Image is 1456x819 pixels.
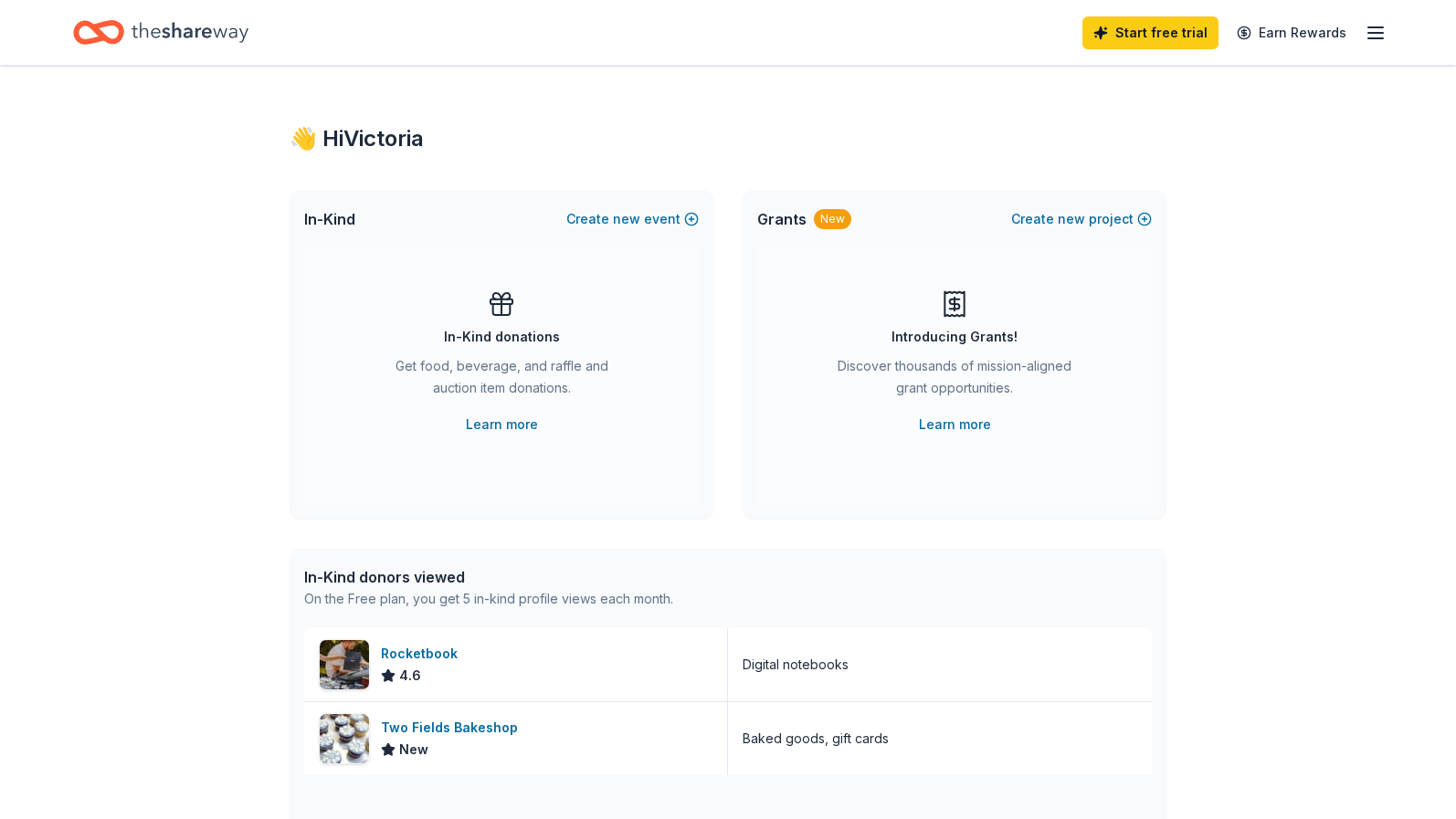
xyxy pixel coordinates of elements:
[304,588,673,610] div: On the Free plan, you get 5 in-kind profile views each month.
[566,208,699,230] button: Createnewevent
[444,326,560,348] div: In-Kind donations
[1011,208,1152,230] button: Createnewproject
[892,326,1018,348] div: Introducing Grants!
[757,208,807,230] span: Grants
[377,355,626,406] div: Get food, beverage, and raffle and auction item donations.
[304,566,673,588] div: In-Kind donors viewed
[381,643,465,665] div: Rocketbook
[743,654,849,676] div: Digital notebooks
[320,640,369,689] img: Image for Rocketbook
[399,739,428,761] span: New
[613,208,640,230] span: new
[1058,208,1085,230] span: new
[1226,16,1357,49] a: Earn Rewards
[743,728,889,750] div: Baked goods, gift cards
[1082,16,1219,49] a: Start free trial
[466,414,538,436] a: Learn more
[830,355,1079,406] div: Discover thousands of mission-aligned grant opportunities.
[399,665,421,687] span: 4.6
[304,208,355,230] span: In-Kind
[919,414,991,436] a: Learn more
[381,717,525,739] div: Two Fields Bakeshop
[290,124,1166,153] div: 👋 Hi Victoria
[814,209,851,229] div: New
[320,714,369,763] img: Image for Two Fields Bakeshop
[73,11,248,54] a: Home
